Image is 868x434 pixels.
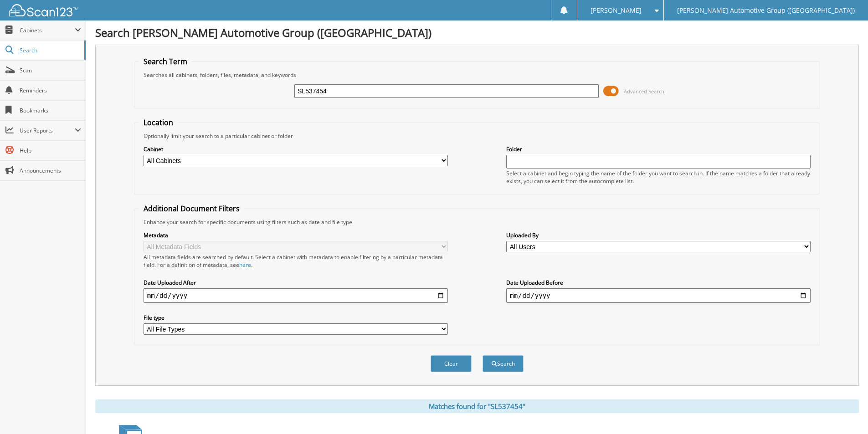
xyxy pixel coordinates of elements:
[139,71,815,79] div: Searches all cabinets, folders, files, metadata, and keywords
[20,147,81,154] span: Help
[20,87,81,94] span: Reminders
[506,145,811,153] label: Folder
[144,288,448,303] input: start
[95,25,859,40] h1: Search [PERSON_NAME] Automotive Group ([GEOGRAPHIC_DATA])
[20,127,75,134] span: User Reports
[144,145,448,153] label: Cabinet
[20,66,81,74] span: Scan
[139,204,244,214] legend: Additional Document Filters
[144,279,448,286] label: Date Uploaded After
[506,288,811,303] input: end
[624,88,664,95] span: Advanced Search
[506,231,811,239] label: Uploaded By
[144,253,448,269] div: All metadata fields are searched by default. Select a cabinet with metadata to enable filtering b...
[95,399,859,413] div: Matches found for "SL537454"
[144,314,448,322] label: File type
[20,167,81,174] span: Announcements
[139,218,815,226] div: Enhance your search for specific documents using filters such as date and file type.
[506,169,811,185] div: Select a cabinet and begin typing the name of the folder you want to search in. If the name match...
[506,279,811,286] label: Date Uploaded Before
[20,26,75,34] span: Cabinets
[139,132,815,140] div: Optionally limit your search to a particular cabinet or folder
[9,4,77,16] img: scan123-logo-white.svg
[822,390,868,434] iframe: Chat Widget
[20,107,81,114] span: Bookmarks
[483,355,524,372] button: Search
[139,117,178,128] legend: Location
[144,231,448,239] label: Metadata
[677,8,855,13] span: [PERSON_NAME] Automotive Group ([GEOGRAPHIC_DATA])
[591,8,642,13] span: [PERSON_NAME]
[20,46,80,54] span: Search
[139,56,192,66] legend: Search Term
[239,261,251,269] a: here
[431,355,472,372] button: Clear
